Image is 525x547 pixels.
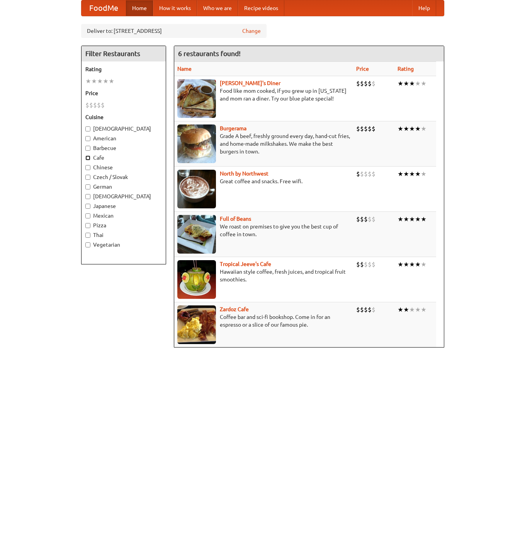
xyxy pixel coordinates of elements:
[360,215,364,223] li: $
[421,305,426,314] li: ★
[85,212,162,220] label: Mexican
[368,124,372,133] li: $
[403,79,409,88] li: ★
[421,124,426,133] li: ★
[93,101,97,109] li: $
[403,215,409,223] li: ★
[421,79,426,88] li: ★
[177,260,216,299] img: jeeves.jpg
[364,170,368,178] li: $
[85,175,90,180] input: Czech / Slovak
[364,215,368,223] li: $
[85,77,91,85] li: ★
[409,305,415,314] li: ★
[398,170,403,178] li: ★
[360,79,364,88] li: $
[85,183,162,191] label: German
[220,306,249,312] a: Zardoz Cafe
[85,164,162,171] label: Chinese
[409,215,415,223] li: ★
[85,101,89,109] li: $
[242,27,261,35] a: Change
[85,125,162,133] label: [DEMOGRAPHIC_DATA]
[356,170,360,178] li: $
[177,313,350,329] p: Coffee bar and sci-fi bookshop. Come in for an espresso or a slice of our famous pie.
[409,260,415,269] li: ★
[85,223,90,228] input: Pizza
[220,125,246,131] a: Burgerama
[103,77,109,85] li: ★
[197,0,238,16] a: Who we are
[364,305,368,314] li: $
[85,173,162,181] label: Czech / Slovak
[220,261,271,267] b: Tropical Jeeve's Cafe
[85,89,162,97] h5: Price
[177,132,350,155] p: Grade A beef, freshly ground every day, hand-cut fries, and home-made milkshakes. We make the bes...
[415,305,421,314] li: ★
[372,305,375,314] li: $
[368,79,372,88] li: $
[85,202,162,210] label: Japanese
[356,215,360,223] li: $
[82,0,126,16] a: FoodMe
[403,170,409,178] li: ★
[220,216,251,222] a: Full of Beans
[109,77,114,85] li: ★
[126,0,153,16] a: Home
[177,124,216,163] img: burgerama.jpg
[415,260,421,269] li: ★
[356,124,360,133] li: $
[398,260,403,269] li: ★
[101,101,105,109] li: $
[85,135,162,142] label: American
[409,79,415,88] li: ★
[97,101,101,109] li: $
[372,124,375,133] li: $
[364,124,368,133] li: $
[403,124,409,133] li: ★
[403,260,409,269] li: ★
[356,305,360,314] li: $
[85,146,90,151] input: Barbecue
[85,144,162,152] label: Barbecue
[97,77,103,85] li: ★
[85,193,162,200] label: [DEMOGRAPHIC_DATA]
[177,79,216,118] img: sallys.jpg
[81,24,267,38] div: Deliver to: [STREET_ADDRESS]
[398,124,403,133] li: ★
[415,79,421,88] li: ★
[89,101,93,109] li: $
[85,213,90,218] input: Mexican
[85,113,162,121] h5: Cuisine
[398,305,403,314] li: ★
[177,87,350,102] p: Food like mom cooked, if you grew up in [US_STATE] and mom ran a diner. Try our blue plate special!
[177,66,192,72] a: Name
[412,0,436,16] a: Help
[177,223,350,238] p: We roast on premises to give you the best cup of coffee in town.
[85,136,90,141] input: American
[85,184,90,189] input: German
[360,260,364,269] li: $
[421,215,426,223] li: ★
[85,126,90,131] input: [DEMOGRAPHIC_DATA]
[415,215,421,223] li: ★
[398,79,403,88] li: ★
[85,194,90,199] input: [DEMOGRAPHIC_DATA]
[409,170,415,178] li: ★
[85,154,162,162] label: Cafe
[178,50,241,57] ng-pluralize: 6 restaurants found!
[153,0,197,16] a: How it works
[398,66,414,72] a: Rating
[372,215,375,223] li: $
[82,46,166,61] h4: Filter Restaurants
[421,260,426,269] li: ★
[220,170,268,177] b: North by Northwest
[85,233,90,238] input: Thai
[85,204,90,209] input: Japanese
[356,79,360,88] li: $
[220,80,280,86] b: [PERSON_NAME]'s Diner
[85,155,90,160] input: Cafe
[85,165,90,170] input: Chinese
